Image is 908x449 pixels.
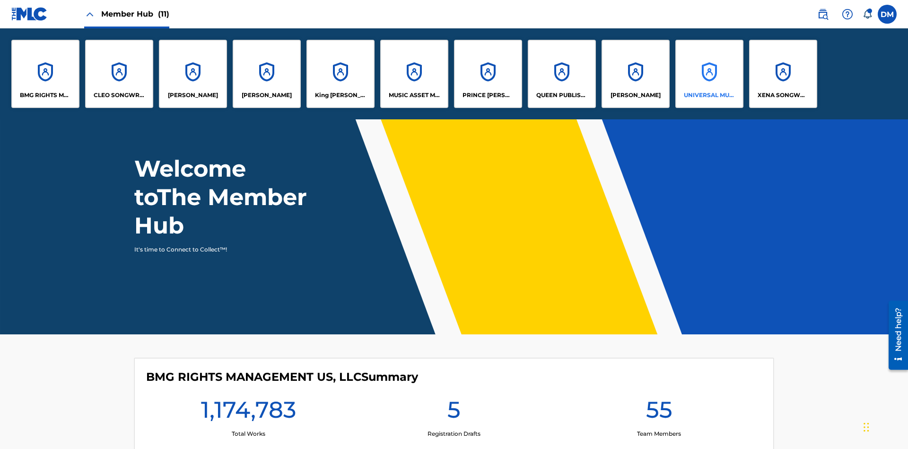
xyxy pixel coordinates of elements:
h1: Welcome to The Member Hub [134,154,311,240]
div: User Menu [878,5,897,24]
a: Accounts[PERSON_NAME] [602,40,670,108]
a: AccountsXENA SONGWRITER [749,40,817,108]
a: AccountsBMG RIGHTS MANAGEMENT US, LLC [11,40,79,108]
a: AccountsPRINCE [PERSON_NAME] [454,40,522,108]
p: MUSIC ASSET MANAGEMENT (MAM) [389,91,440,99]
iframe: Resource Center [882,297,908,375]
a: Accounts[PERSON_NAME] [233,40,301,108]
p: ELVIS COSTELLO [168,91,218,99]
div: Drag [864,413,869,441]
h1: 55 [646,395,672,430]
h1: 5 [447,395,461,430]
p: RONALD MCTESTERSON [611,91,661,99]
p: BMG RIGHTS MANAGEMENT US, LLC [20,91,71,99]
a: AccountsQUEEN PUBLISHA [528,40,596,108]
div: Help [838,5,857,24]
p: PRINCE MCTESTERSON [463,91,514,99]
p: Team Members [637,430,681,438]
p: XENA SONGWRITER [758,91,809,99]
a: AccountsCLEO SONGWRITER [85,40,153,108]
p: UNIVERSAL MUSIC PUB GROUP [684,91,735,99]
a: AccountsKing [PERSON_NAME] [306,40,375,108]
p: QUEEN PUBLISHA [536,91,588,99]
a: AccountsUNIVERSAL MUSIC PUB GROUP [675,40,743,108]
p: Total Works [232,430,265,438]
span: Member Hub [101,9,169,19]
p: CLEO SONGWRITER [94,91,145,99]
img: search [817,9,829,20]
div: Notifications [863,9,872,19]
img: Close [84,9,96,20]
p: EYAMA MCSINGER [242,91,292,99]
a: Accounts[PERSON_NAME] [159,40,227,108]
a: Public Search [813,5,832,24]
p: It's time to Connect to Collect™! [134,245,298,254]
p: Registration Drafts [428,430,480,438]
h4: BMG RIGHTS MANAGEMENT US, LLC [146,370,418,384]
a: AccountsMUSIC ASSET MANAGEMENT (MAM) [380,40,448,108]
img: MLC Logo [11,7,48,21]
p: King McTesterson [315,91,367,99]
iframe: Chat Widget [861,404,908,449]
h1: 1,174,783 [201,395,296,430]
img: help [842,9,853,20]
span: (11) [158,9,169,18]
